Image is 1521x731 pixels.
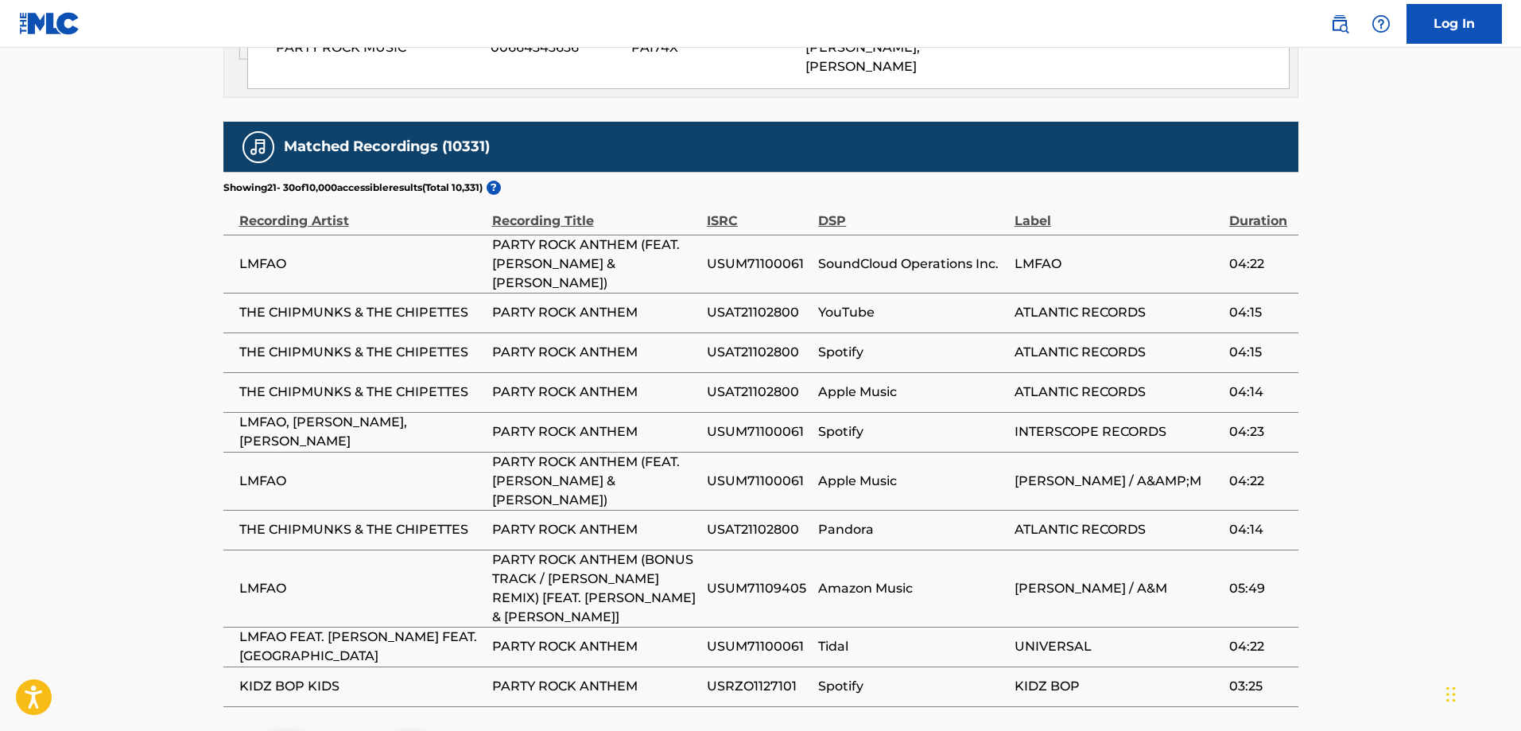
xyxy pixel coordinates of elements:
span: USAT21102800 [707,520,810,539]
span: [PERSON_NAME] / A&AMP;M [1015,472,1221,491]
span: PARTY ROCK ANTHEM [492,520,699,539]
span: PARTY ROCK ANTHEM [492,637,699,656]
span: PARTY ROCK ANTHEM [492,422,699,441]
span: USUM71109405 [707,579,810,598]
span: LMFAO [239,255,484,274]
span: 04:22 [1229,255,1290,274]
span: Apple Music [818,472,1006,491]
span: SoundCloud Operations Inc. [818,255,1006,274]
span: YouTube [818,303,1006,322]
span: LMFAO [239,579,484,598]
span: PARTY ROCK ANTHEM (FEAT. [PERSON_NAME] & [PERSON_NAME]) [492,235,699,293]
div: ISRC [707,195,810,231]
p: Showing 21 - 30 of 10,000 accessible results (Total 10,331 ) [223,181,483,195]
span: USUM71100061 [707,255,810,274]
span: THE CHIPMUNKS & THE CHIPETTES [239,343,484,362]
div: Help [1365,8,1397,40]
span: PARTY ROCK ANTHEM (FEAT. [PERSON_NAME] & [PERSON_NAME]) [492,453,699,510]
span: ? [487,181,501,195]
span: 04:22 [1229,637,1290,656]
span: LMFAO, [PERSON_NAME], [PERSON_NAME] [239,413,484,451]
span: 04:23 [1229,422,1290,441]
div: Label [1015,195,1221,231]
span: LMFAO [1015,255,1221,274]
span: Tidal [818,637,1006,656]
span: 04:15 [1229,303,1290,322]
span: 04:14 [1229,520,1290,539]
div: DSP [818,195,1006,231]
span: PARTY ROCK ANTHEM [492,383,699,402]
span: 05:49 [1229,579,1290,598]
img: Matched Recordings [249,138,268,157]
img: help [1372,14,1391,33]
span: Spotify [818,343,1006,362]
span: ATLANTIC RECORDS [1015,303,1221,322]
img: MLC Logo [19,12,80,35]
span: 00664343636 [491,38,619,57]
span: USAT21102800 [707,303,810,322]
span: PARTY ROCK MUSIC [276,38,479,57]
span: KIDZ BOP [1015,677,1221,696]
span: PARTY ROCK ANTHEM [492,343,699,362]
span: [PERSON_NAME] / A&M [1015,579,1221,598]
span: PARTY ROCK ANTHEM [492,303,699,322]
span: Amazon Music [818,579,1006,598]
span: PARTY ROCK ANTHEM (BONUS TRACK / [PERSON_NAME] REMIX) [FEAT. [PERSON_NAME] & [PERSON_NAME]] [492,550,699,627]
span: KIDZ BOP KIDS [239,677,484,696]
span: 03:25 [1229,677,1290,696]
span: ATLANTIC RECORDS [1015,520,1221,539]
span: USAT21102800 [707,343,810,362]
h5: Matched Recordings (10331) [284,138,490,156]
a: Public Search [1324,8,1356,40]
img: search [1330,14,1349,33]
span: 04:22 [1229,472,1290,491]
span: THE CHIPMUNKS & THE CHIPETTES [239,303,484,322]
span: Pandora [818,520,1006,539]
span: USAT21102800 [707,383,810,402]
a: Log In [1407,4,1502,44]
iframe: Chat Widget [1441,655,1521,731]
span: THE CHIPMUNKS & THE CHIPETTES [239,383,484,402]
span: USRZO1127101 [707,677,810,696]
span: ATLANTIC RECORDS [1015,383,1221,402]
span: LMFAO FEAT. [PERSON_NAME] FEAT. [GEOGRAPHIC_DATA] [239,628,484,666]
span: Apple Music [818,383,1006,402]
span: Spotify [818,677,1006,696]
span: ATLANTIC RECORDS [1015,343,1221,362]
div: Recording Title [492,195,699,231]
span: LMFAO [239,472,484,491]
span: USUM71100061 [707,637,810,656]
span: UNIVERSAL [1015,637,1221,656]
span: 04:14 [1229,383,1290,402]
span: 04:15 [1229,343,1290,362]
span: Spotify [818,422,1006,441]
span: PA174X [631,38,793,57]
span: USUM71100061 [707,472,810,491]
span: PARTY ROCK ANTHEM [492,677,699,696]
span: USUM71100061 [707,422,810,441]
span: THE CHIPMUNKS & THE CHIPETTES [239,520,484,539]
span: INTERSCOPE RECORDS [1015,422,1221,441]
div: Drag [1446,671,1456,718]
div: Duration [1229,195,1290,231]
div: Recording Artist [239,195,484,231]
